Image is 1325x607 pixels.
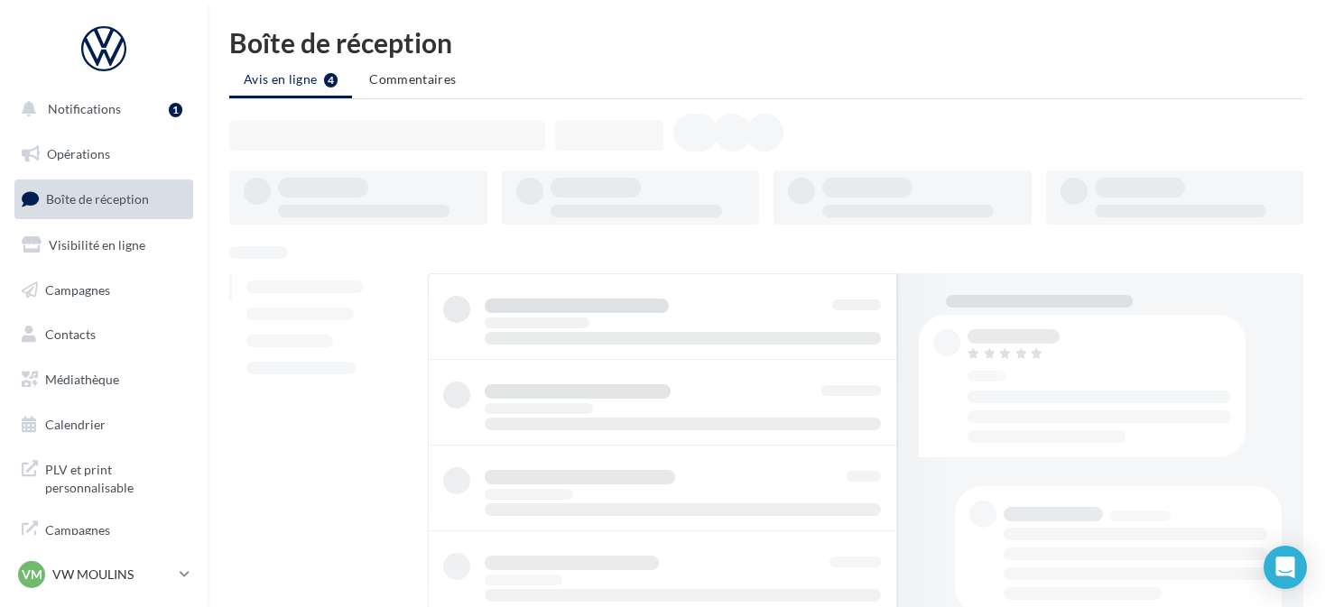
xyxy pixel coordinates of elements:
[11,406,197,444] a: Calendrier
[49,237,145,253] span: Visibilité en ligne
[11,179,197,218] a: Boîte de réception
[45,417,106,432] span: Calendrier
[11,316,197,354] a: Contacts
[52,566,172,584] p: VW MOULINS
[22,566,42,584] span: VM
[11,510,197,564] a: Campagnes DataOnDemand
[14,557,193,592] a: VM VW MOULINS
[229,29,1303,56] div: Boîte de réception
[1264,546,1307,589] div: Open Intercom Messenger
[11,135,197,173] a: Opérations
[11,226,197,264] a: Visibilité en ligne
[169,103,182,117] div: 1
[45,457,186,496] span: PLV et print personnalisable
[11,361,197,399] a: Médiathèque
[45,326,96,342] span: Contacts
[46,191,149,207] span: Boîte de réception
[11,271,197,309] a: Campagnes
[369,71,456,87] span: Commentaires
[45,281,110,297] span: Campagnes
[11,450,197,503] a: PLV et print personnalisable
[47,146,110,161] span: Opérations
[45,518,186,556] span: Campagnes DataOnDemand
[45,372,119,387] span: Médiathèque
[48,101,121,116] span: Notifications
[11,90,190,128] button: Notifications 1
